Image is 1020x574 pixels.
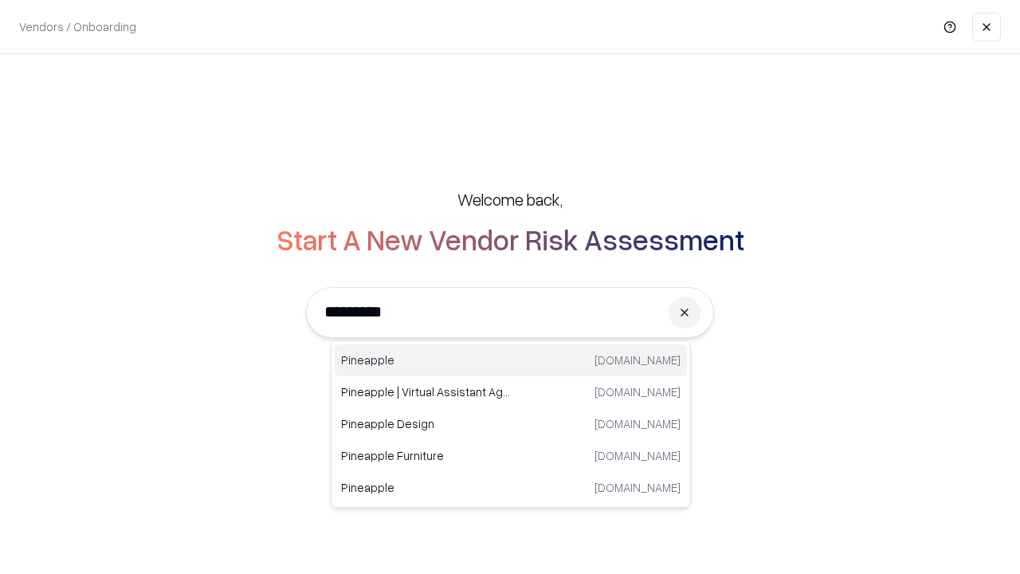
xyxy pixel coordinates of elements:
[341,415,511,432] p: Pineapple Design
[331,340,691,508] div: Suggestions
[457,188,563,210] h5: Welcome back,
[594,383,681,400] p: [DOMAIN_NAME]
[594,479,681,496] p: [DOMAIN_NAME]
[594,447,681,464] p: [DOMAIN_NAME]
[341,352,511,368] p: Pineapple
[19,18,136,35] p: Vendors / Onboarding
[341,383,511,400] p: Pineapple | Virtual Assistant Agency
[277,223,744,255] h2: Start A New Vendor Risk Assessment
[341,479,511,496] p: Pineapple
[594,415,681,432] p: [DOMAIN_NAME]
[594,352,681,368] p: [DOMAIN_NAME]
[341,447,511,464] p: Pineapple Furniture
